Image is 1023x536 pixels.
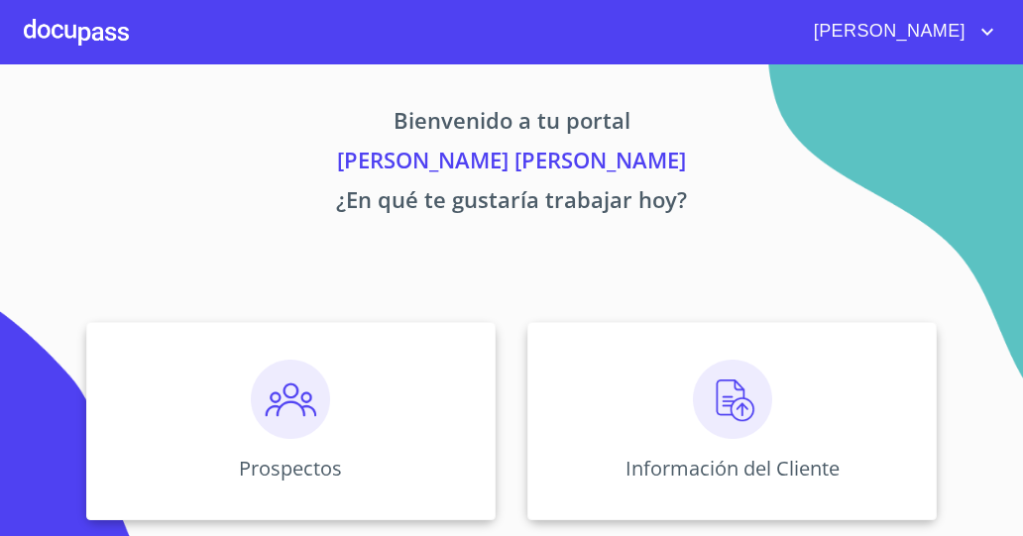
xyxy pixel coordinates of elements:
span: [PERSON_NAME] [799,16,975,48]
button: account of current user [799,16,999,48]
img: prospectos.png [251,360,330,439]
p: Información del Cliente [625,455,840,482]
p: [PERSON_NAME] [PERSON_NAME] [24,144,999,183]
p: ¿En qué te gustaría trabajar hoy? [24,183,999,223]
p: Bienvenido a tu portal [24,104,999,144]
p: Prospectos [239,455,342,482]
img: carga.png [693,360,772,439]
